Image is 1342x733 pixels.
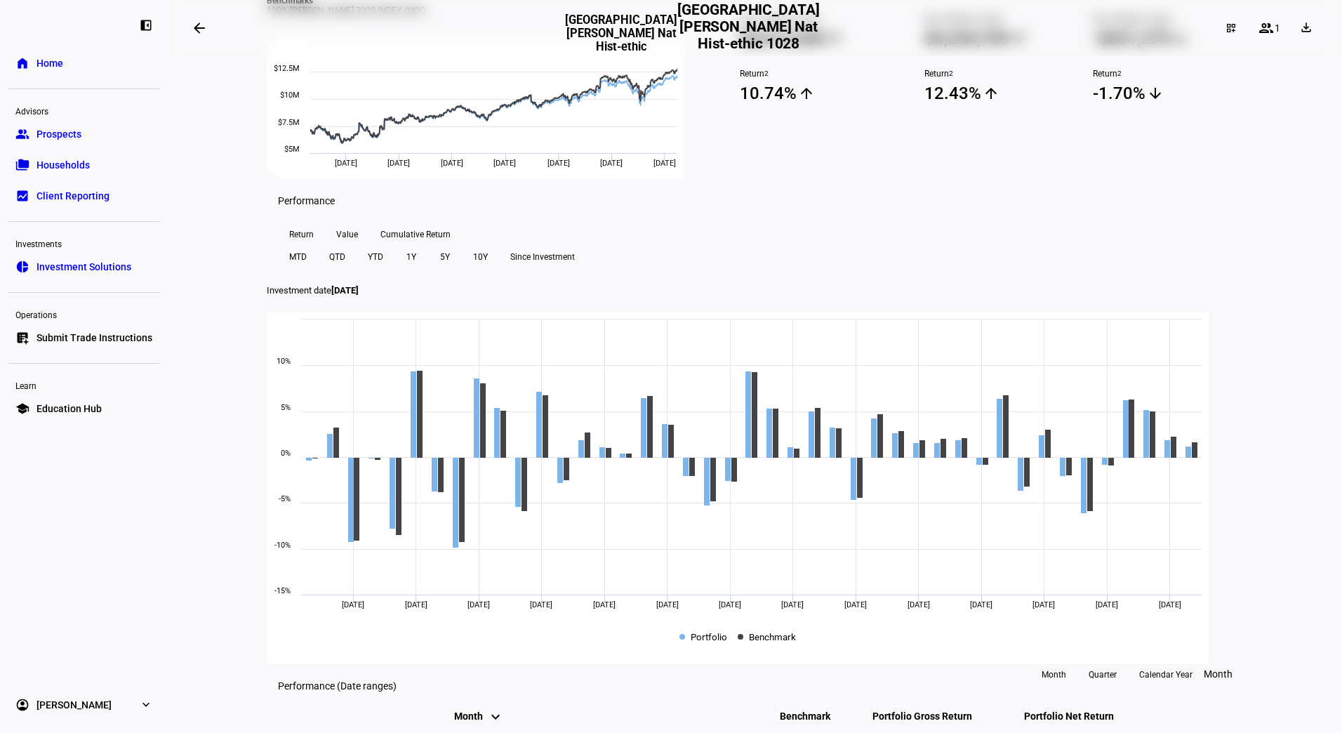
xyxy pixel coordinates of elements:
[844,600,867,609] span: [DATE]
[473,246,488,268] span: 10Y
[908,600,930,609] span: [DATE]
[274,64,300,73] text: $12.5M
[267,285,1244,296] p: Investment date
[15,127,29,141] eth-mat-symbol: group
[781,600,804,609] span: [DATE]
[139,18,153,32] eth-mat-symbol: left_panel_close
[1089,663,1117,686] span: Quarter
[462,246,499,268] button: 10Y
[191,20,208,37] mat-icon: arrow_backwards
[1128,663,1204,686] button: Calendar Year
[851,711,972,722] span: Portfolio Gross Return
[8,100,160,120] div: Advisors
[970,600,992,609] span: [DATE]
[1258,20,1275,37] mat-icon: group
[1159,600,1181,609] span: [DATE]
[1147,85,1164,102] mat-icon: arrow_downward
[749,630,796,642] span: Benchmark
[277,357,291,366] text: 10%
[719,600,741,609] span: [DATE]
[677,1,819,54] h2: [GEOGRAPHIC_DATA][PERSON_NAME] Nat Hist-ethic 1028
[740,83,891,104] span: 10.74%
[36,402,102,416] span: Education Hub
[499,246,586,268] button: Since Investment
[280,91,300,100] text: $10M
[335,159,357,168] span: [DATE]
[15,331,29,345] eth-mat-symbol: list_alt_add
[281,449,291,458] text: 0%
[278,680,397,692] eth-data-table-title: Performance (Date ranges)
[1299,20,1313,34] mat-icon: download
[764,69,769,79] sup: 2
[8,120,160,148] a: groupProspects
[454,711,504,722] span: Month
[547,159,570,168] span: [DATE]
[467,600,490,609] span: [DATE]
[8,253,160,281] a: pie_chartInvestment Solutions
[278,223,325,246] button: Return
[380,223,451,246] span: Cumulative Return
[8,182,160,210] a: bid_landscapeClient Reporting
[440,246,450,268] span: 5Y
[36,189,109,203] span: Client Reporting
[653,159,676,168] span: [DATE]
[1030,663,1077,686] button: Month
[487,708,504,725] mat-icon: keyboard_arrow_down
[368,246,383,268] span: YTD
[593,600,616,609] span: [DATE]
[1225,22,1237,34] mat-icon: dashboard_customize
[1096,600,1118,609] span: [DATE]
[289,223,314,246] span: Return
[691,630,727,642] span: Portfolio
[15,260,29,274] eth-mat-symbol: pie_chart
[36,56,63,70] span: Home
[493,159,516,168] span: [DATE]
[278,246,318,268] button: MTD
[1032,600,1055,609] span: [DATE]
[281,403,291,412] text: 5%
[656,600,679,609] span: [DATE]
[1077,663,1128,686] button: Quarter
[740,69,891,79] span: Return
[36,260,131,274] span: Investment Solutions
[1139,663,1192,686] span: Calendar Year
[924,69,1075,79] span: Return
[36,698,112,712] span: [PERSON_NAME]
[406,246,416,268] span: 1Y
[428,246,462,268] button: 5Y
[139,698,153,712] eth-mat-symbol: expand_more
[289,246,307,268] span: MTD
[8,304,160,324] div: Operations
[15,158,29,172] eth-mat-symbol: folder_copy
[15,698,29,712] eth-mat-symbol: account_circle
[798,85,815,102] mat-icon: arrow_upward
[394,246,428,268] button: 1Y
[924,83,1075,104] span: 12.43%
[1003,711,1114,722] span: Portfolio Net Return
[1093,83,1244,104] span: -1.70%
[331,285,359,296] span: [DATE]
[441,159,463,168] span: [DATE]
[357,246,394,268] button: YTD
[325,223,369,246] button: Value
[949,69,953,79] sup: 2
[1093,69,1244,79] span: Return
[1117,69,1122,79] sup: 2
[8,233,160,253] div: Investments
[369,223,462,246] button: Cumulative Return
[387,159,410,168] span: [DATE]
[405,600,427,609] span: [DATE]
[983,85,999,102] mat-icon: arrow_upward
[530,600,552,609] span: [DATE]
[759,711,830,722] span: Benchmark
[8,49,160,77] a: homeHome
[8,151,160,179] a: folder_copyHouseholds
[510,246,575,268] span: Since Investment
[274,541,291,550] text: -10%
[336,223,358,246] span: Value
[284,145,300,154] text: $5M
[8,375,160,395] div: Learn
[279,494,291,503] text: -5%
[342,600,364,609] span: [DATE]
[15,189,29,203] eth-mat-symbol: bid_landscape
